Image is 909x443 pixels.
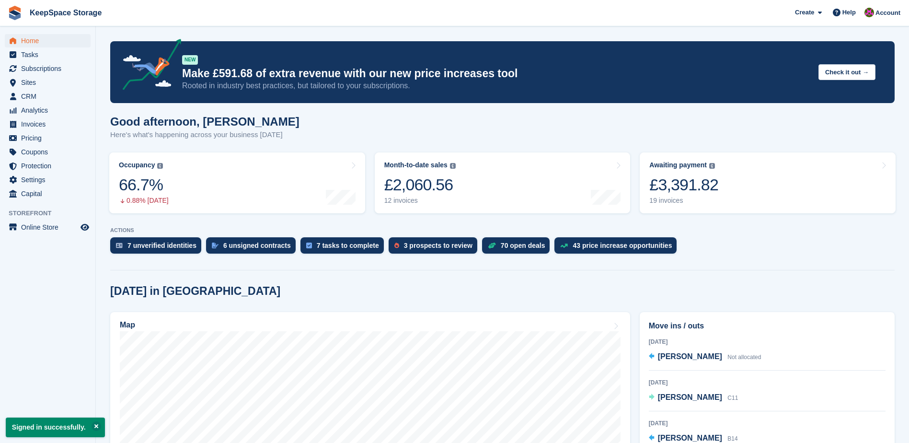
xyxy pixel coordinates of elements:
[5,104,91,117] a: menu
[115,39,182,93] img: price-adjustments-announcement-icon-8257ccfd72463d97f412b2fc003d46551f7dbcb40ab6d574587a9cd5c0d94...
[5,117,91,131] a: menu
[5,62,91,75] a: menu
[649,175,718,195] div: £3,391.82
[375,152,631,213] a: Month-to-date sales £2,060.56 12 invoices
[182,55,198,65] div: NEW
[21,76,79,89] span: Sites
[21,159,79,173] span: Protection
[21,48,79,61] span: Tasks
[21,62,79,75] span: Subscriptions
[182,81,811,91] p: Rooted in industry best practices, but tailored to your subscriptions.
[306,243,312,248] img: task-75834270c22a3079a89374b754ae025e5fb1db73e45f91037f5363f120a921f8.svg
[501,242,545,249] div: 70 open deals
[5,90,91,103] a: menu
[21,34,79,47] span: Home
[8,6,22,20] img: stora-icon-8386f47178a22dfd0bd8f6a31ec36ba5ce8667c1dd55bd0f319d3a0aa187defe.svg
[640,152,896,213] a: Awaiting payment £3,391.82 19 invoices
[658,434,722,442] span: [PERSON_NAME]
[223,242,291,249] div: 6 unsigned contracts
[658,352,722,361] span: [PERSON_NAME]
[727,395,738,401] span: C11
[21,145,79,159] span: Coupons
[110,285,280,298] h2: [DATE] in [GEOGRAPHIC_DATA]
[212,243,219,248] img: contract_signature_icon-13c848040528278c33f63329250d36e43548de30e8caae1d1a13099fd9432cc5.svg
[482,237,555,258] a: 70 open deals
[573,242,672,249] div: 43 price increase opportunities
[404,242,472,249] div: 3 prospects to review
[560,244,568,248] img: price_increase_opportunities-93ffe204e8149a01c8c9dc8f82e8f89637d9d84a8eef4429ea346261dce0b2c0.svg
[649,320,886,332] h2: Move ins / outs
[79,221,91,233] a: Preview store
[795,8,814,17] span: Create
[300,237,389,258] a: 7 tasks to complete
[5,187,91,200] a: menu
[21,221,79,234] span: Online Store
[649,392,738,404] a: [PERSON_NAME] C11
[727,354,761,361] span: Not allocated
[649,351,761,363] a: [PERSON_NAME] Not allocated
[5,48,91,61] a: menu
[649,419,886,428] div: [DATE]
[649,161,707,169] div: Awaiting payment
[488,242,496,249] img: deal-1b604bf984904fb50ccaf53a9ad4b4a5d6e5aea283cecdc64d6e3604feb123c2.svg
[116,243,123,248] img: verify_identity-adf6edd0f0f0b5bbfe63781bf79b02c33cf7c696d77639b501bdc392416b5a36.svg
[649,338,886,346] div: [DATE]
[110,227,895,233] p: ACTIONS
[818,64,875,80] button: Check it out →
[5,131,91,145] a: menu
[119,197,169,205] div: 0.88% [DATE]
[450,163,456,169] img: icon-info-grey-7440780725fd019a000dd9b08b2336e03edf1995a4989e88bcd33f0948082b44.svg
[109,152,365,213] a: Occupancy 66.7% 0.88% [DATE]
[21,117,79,131] span: Invoices
[658,393,722,401] span: [PERSON_NAME]
[120,321,135,329] h2: Map
[384,197,456,205] div: 12 invoices
[119,175,169,195] div: 66.7%
[727,435,737,442] span: B14
[649,197,718,205] div: 19 invoices
[317,242,379,249] div: 7 tasks to complete
[6,418,105,437] p: Signed in successfully.
[5,34,91,47] a: menu
[864,8,874,17] img: John Fletcher
[389,237,482,258] a: 3 prospects to review
[384,175,456,195] div: £2,060.56
[709,163,715,169] img: icon-info-grey-7440780725fd019a000dd9b08b2336e03edf1995a4989e88bcd33f0948082b44.svg
[5,221,91,234] a: menu
[157,163,163,169] img: icon-info-grey-7440780725fd019a000dd9b08b2336e03edf1995a4989e88bcd33f0948082b44.svg
[127,242,196,249] div: 7 unverified identities
[110,129,299,140] p: Here's what's happening across your business [DATE]
[206,237,300,258] a: 6 unsigned contracts
[119,161,155,169] div: Occupancy
[26,5,105,21] a: KeepSpace Storage
[21,104,79,117] span: Analytics
[21,187,79,200] span: Capital
[5,76,91,89] a: menu
[394,243,399,248] img: prospect-51fa495bee0391a8d652442698ab0144808aea92771e9ea1ae160a38d050c398.svg
[9,209,95,218] span: Storefront
[21,131,79,145] span: Pricing
[110,115,299,128] h1: Good afternoon, [PERSON_NAME]
[842,8,856,17] span: Help
[649,378,886,387] div: [DATE]
[554,237,681,258] a: 43 price increase opportunities
[182,67,811,81] p: Make £591.68 of extra revenue with our new price increases tool
[5,145,91,159] a: menu
[384,161,448,169] div: Month-to-date sales
[875,8,900,18] span: Account
[5,173,91,187] a: menu
[5,159,91,173] a: menu
[21,90,79,103] span: CRM
[21,173,79,187] span: Settings
[110,237,206,258] a: 7 unverified identities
